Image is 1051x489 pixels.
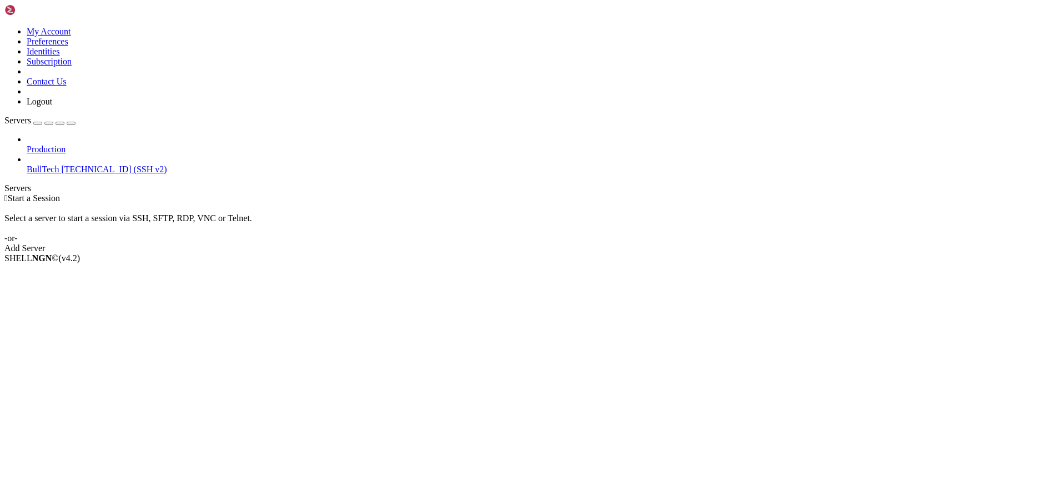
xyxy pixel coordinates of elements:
[27,144,66,154] span: Production
[27,134,1047,154] li: Production
[4,116,31,125] span: Servers
[4,193,8,203] span: 
[59,253,81,263] span: 4.2.0
[27,27,71,36] a: My Account
[61,164,167,174] span: [TECHNICAL_ID] (SSH v2)
[27,47,60,56] a: Identities
[4,116,76,125] a: Servers
[8,193,60,203] span: Start a Session
[27,37,68,46] a: Preferences
[4,4,68,16] img: Shellngn
[4,203,1047,243] div: Select a server to start a session via SSH, SFTP, RDP, VNC or Telnet. -or-
[27,97,52,106] a: Logout
[27,144,1047,154] a: Production
[27,164,59,174] span: BullTech
[27,57,72,66] a: Subscription
[27,77,67,86] a: Contact Us
[27,154,1047,174] li: BullTech [TECHNICAL_ID] (SSH v2)
[27,164,1047,174] a: BullTech [TECHNICAL_ID] (SSH v2)
[4,243,1047,253] div: Add Server
[32,253,52,263] b: NGN
[4,253,80,263] span: SHELL ©
[4,183,1047,193] div: Servers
